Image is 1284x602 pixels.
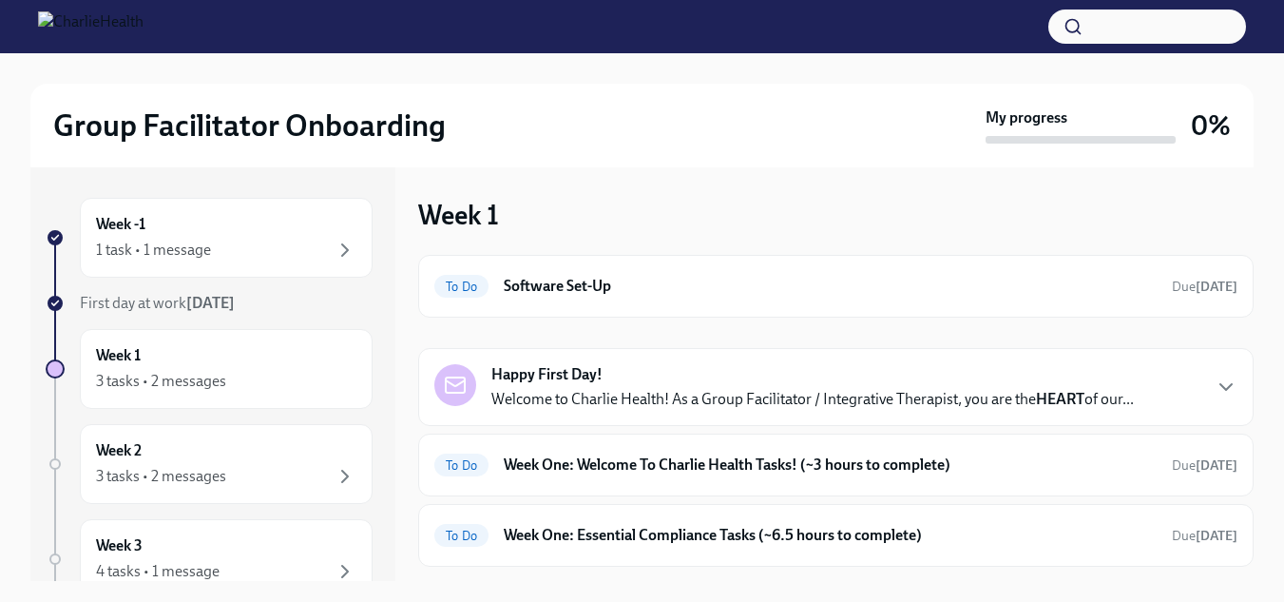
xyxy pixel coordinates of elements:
a: Week -11 task • 1 message [46,198,373,278]
a: First day at work[DATE] [46,293,373,314]
span: August 18th, 2025 09:00 [1172,456,1237,475]
h6: Software Set-Up [504,276,1157,297]
img: CharlieHealth [38,11,144,42]
span: Due [1172,279,1237,295]
span: August 18th, 2025 09:00 [1172,527,1237,545]
h6: Week -1 [96,214,145,235]
strong: HEART [1036,390,1084,408]
h6: Week One: Welcome To Charlie Health Tasks! (~3 hours to complete) [504,455,1157,476]
div: 4 tasks • 1 message [96,561,220,582]
span: To Do [434,280,489,294]
div: 3 tasks • 2 messages [96,371,226,392]
h6: Week 3 [96,535,143,556]
span: August 12th, 2025 09:00 [1172,278,1237,296]
a: Week 23 tasks • 2 messages [46,424,373,504]
p: Welcome to Charlie Health! As a Group Facilitator / Integrative Therapist, you are the of our... [491,389,1134,410]
a: To DoWeek One: Welcome To Charlie Health Tasks! (~3 hours to complete)Due[DATE] [434,450,1237,480]
a: Week 34 tasks • 1 message [46,519,373,599]
span: Due [1172,528,1237,544]
h2: Group Facilitator Onboarding [53,107,446,145]
strong: Happy First Day! [491,364,603,385]
span: To Do [434,529,489,543]
a: To DoSoftware Set-UpDue[DATE] [434,271,1237,301]
h6: Week One: Essential Compliance Tasks (~6.5 hours to complete) [504,525,1157,546]
strong: [DATE] [1196,279,1237,295]
h6: Week 1 [96,345,141,366]
strong: [DATE] [186,294,235,312]
a: To DoWeek One: Essential Compliance Tasks (~6.5 hours to complete)Due[DATE] [434,520,1237,551]
h3: 0% [1191,108,1231,143]
strong: [DATE] [1196,457,1237,474]
span: Due [1172,457,1237,474]
span: First day at work [80,294,235,312]
strong: [DATE] [1196,528,1237,544]
h3: Week 1 [418,198,499,232]
strong: My progress [986,107,1067,128]
span: To Do [434,458,489,473]
div: 1 task • 1 message [96,240,211,261]
h6: Week 2 [96,440,142,461]
div: 3 tasks • 2 messages [96,466,226,487]
a: Week 13 tasks • 2 messages [46,329,373,409]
